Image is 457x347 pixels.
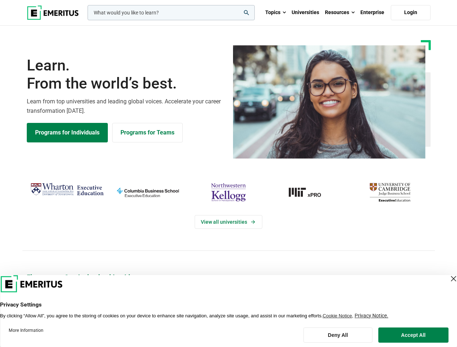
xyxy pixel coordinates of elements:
img: Learn from the world's best [233,45,426,159]
a: Login [391,5,431,20]
a: Explore Programs [27,123,108,142]
a: Explore for Business [112,123,183,142]
img: northwestern-kellogg [192,180,265,204]
img: Wharton Executive Education [30,180,104,198]
img: columbia-business-school [111,180,185,204]
a: View Universities [195,215,262,229]
input: woocommerce-product-search-field-0 [88,5,255,20]
p: Elevate your C-suite leadership with [27,273,431,282]
img: MIT xPRO [272,180,346,204]
span: From the world’s best. [27,74,224,93]
img: cambridge-judge-business-school [353,180,427,204]
a: MIT-xPRO [272,180,346,204]
h1: Learn. [27,56,224,93]
p: Learn from top universities and leading global voices. Accelerate your career transformation [DATE]. [27,97,224,115]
